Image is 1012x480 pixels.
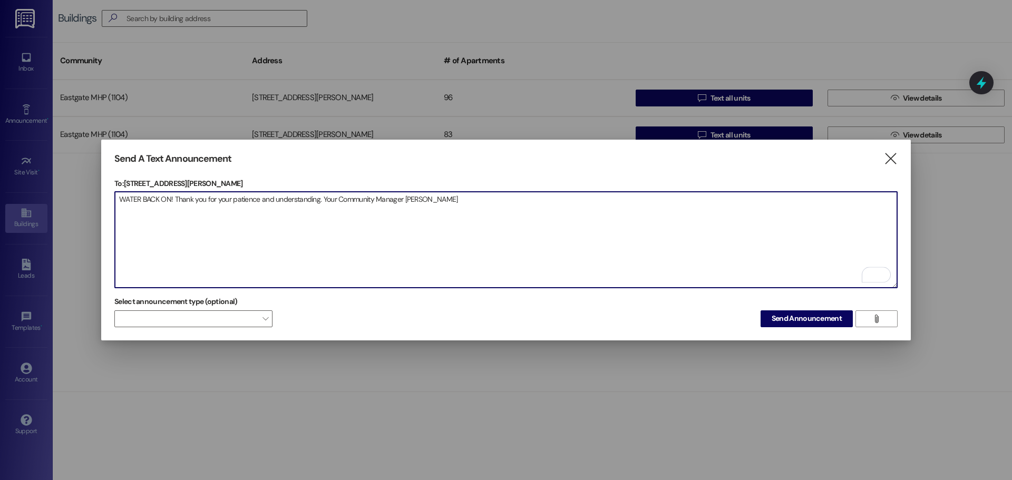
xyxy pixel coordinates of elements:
[883,153,898,164] i: 
[114,153,231,165] h3: Send A Text Announcement
[772,313,842,324] span: Send Announcement
[872,315,880,323] i: 
[115,192,897,288] textarea: To enrich screen reader interactions, please activate Accessibility in Grammarly extension settings
[114,293,238,310] label: Select announcement type (optional)
[114,191,898,288] div: To enrich screen reader interactions, please activate Accessibility in Grammarly extension settings
[114,178,898,189] p: To: [STREET_ADDRESS][PERSON_NAME]
[761,310,853,327] button: Send Announcement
